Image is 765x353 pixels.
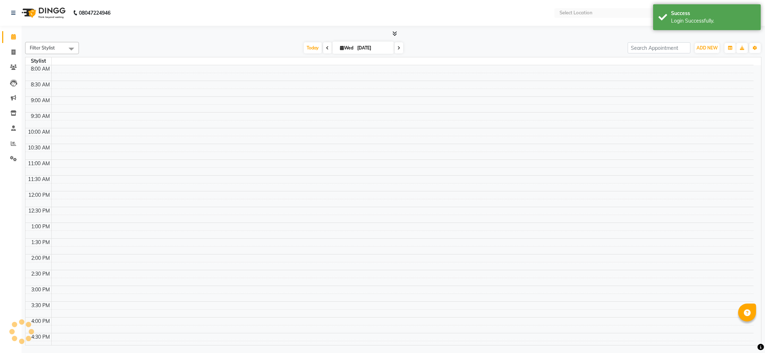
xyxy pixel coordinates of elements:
div: 10:30 AM [27,144,51,152]
span: Wed [338,45,355,51]
div: Stylist [25,57,51,65]
div: 1:30 PM [30,239,51,246]
input: 2025-09-03 [355,43,391,53]
div: 11:00 AM [27,160,51,167]
button: ADD NEW [695,43,719,53]
div: 9:00 AM [29,97,51,104]
div: Success [671,10,755,17]
span: Today [304,42,322,53]
input: Search Appointment [628,42,690,53]
div: 12:00 PM [27,191,51,199]
div: 3:00 PM [30,286,51,294]
div: 1:00 PM [30,223,51,230]
div: 11:30 AM [27,176,51,183]
img: logo [18,3,67,23]
span: Filter Stylist [30,45,55,51]
div: Login Successfully. [671,17,755,25]
div: 8:30 AM [29,81,51,89]
div: 8:00 AM [29,65,51,73]
div: 2:30 PM [30,270,51,278]
div: Select Location [559,9,592,16]
div: 2:00 PM [30,254,51,262]
span: ADD NEW [696,45,718,51]
div: 12:30 PM [27,207,51,215]
div: 3:30 PM [30,302,51,309]
div: 4:00 PM [30,318,51,325]
b: 08047224946 [79,3,110,23]
div: 9:30 AM [29,113,51,120]
div: 10:00 AM [27,128,51,136]
div: 4:30 PM [30,333,51,341]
